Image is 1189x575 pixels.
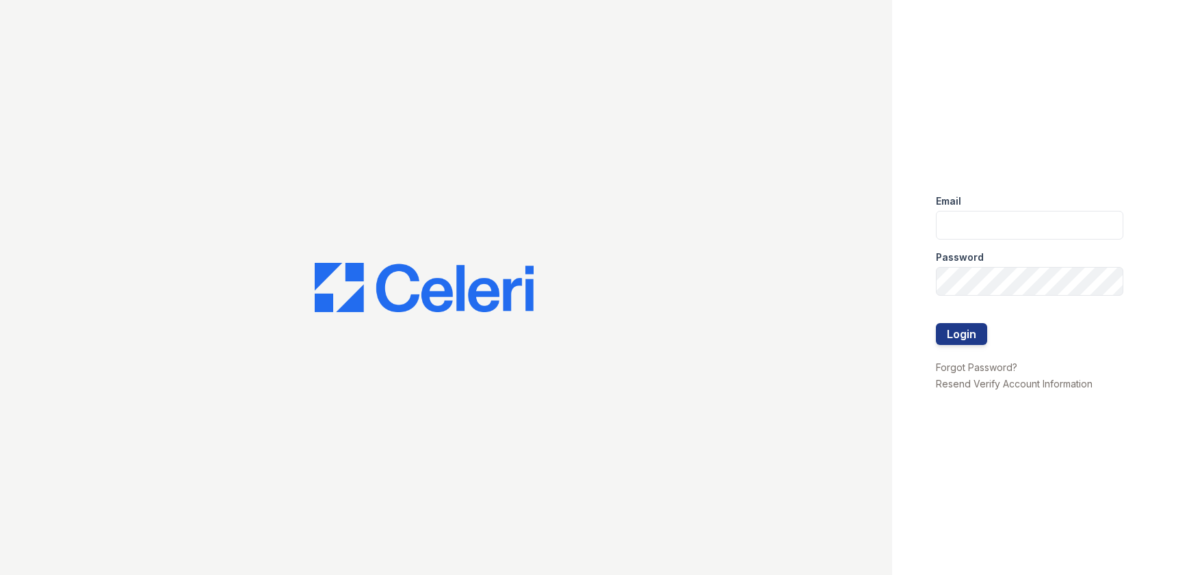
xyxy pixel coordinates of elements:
[936,194,961,208] label: Email
[936,378,1093,389] a: Resend Verify Account Information
[936,361,1017,373] a: Forgot Password?
[936,251,984,264] label: Password
[936,323,987,345] button: Login
[315,263,534,312] img: CE_Logo_Blue-a8612792a0a2168367f1c8372b55b34899dd931a85d93a1a3d3e32e68fde9ad4.png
